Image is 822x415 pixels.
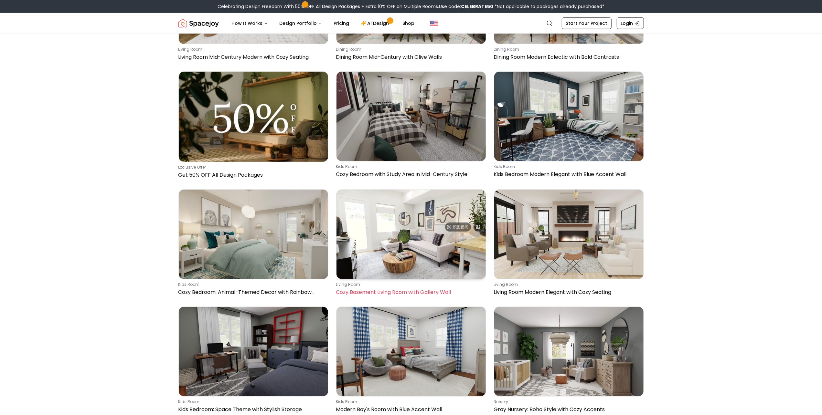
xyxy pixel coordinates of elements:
p: Modern Boy's Room with Blue Accent Wall [336,406,484,413]
p: nursery [494,399,641,404]
span: *Not applicable to packages already purchased* [493,3,604,10]
a: Cozy Bedroom: Animal-Themed Decor with Rainbow Accentskids roomCozy Bedroom: Animal-Themed Decor ... [178,189,328,299]
a: Get 50% OFF All Design PackagesExclusive OfferGet 50% OFF All Design Packages [178,71,328,181]
p: Get 50% OFF All Design Packages [178,171,326,179]
p: kids room [178,399,326,404]
p: kids room [336,164,484,169]
img: Cozy Basement Living Room with Gallery Wall [336,190,486,279]
img: Living Room Modern Elegant with Cozy Seating [494,190,644,279]
p: Cozy Bedroom: Animal-Themed Decor with Rainbow Accents [178,288,326,296]
a: Login [617,17,644,29]
button: How It Works [227,17,273,30]
p: Exclusive Offer [178,165,326,170]
a: Cozy Basement Living Room with Gallery Wallliving roomCozy Basement Living Room with Gallery Wall [336,189,486,299]
p: Living Room Modern Elegant with Cozy Seating [494,288,641,296]
p: Gray Nursery: Boho Style with Cozy Accents [494,406,641,413]
div: Celebrating Design Freedom With 50% OFF All Design Packages + Extra 10% OFF on Multiple Rooms. [218,3,604,10]
img: Cozy Bedroom: Animal-Themed Decor with Rainbow Accents [179,190,328,279]
p: dining room [336,47,484,52]
p: kids room [494,164,641,169]
button: Design Portfolio [274,17,327,30]
p: dining room [494,47,641,52]
p: Cozy Bedroom with Study Area in Mid-Century Style [336,171,484,178]
p: kids room [178,282,326,287]
b: CELEBRATE50 [461,3,493,10]
p: kids room [336,399,484,404]
p: Cozy Basement Living Room with Gallery Wall [336,288,484,296]
a: Living Room Modern Elegant with Cozy Seatingliving roomLiving Room Modern Elegant with Cozy Seating [494,189,644,299]
nav: Global [178,13,644,34]
p: Living Room Mid-Century Modern with Cozy Seating [178,53,326,61]
img: Modern Boy's Room with Blue Accent Wall [336,307,486,396]
p: Kids Bedroom Modern Elegant with Blue Accent Wall [494,171,641,178]
span: Use code: [439,3,493,10]
a: Shop [398,17,420,30]
p: living room [178,47,326,52]
a: Cozy Bedroom with Study Area in Mid-Century Stylekids roomCozy Bedroom with Study Area in Mid-Cen... [336,71,486,181]
p: Dining Room Modern Eclectic with Bold Contrasts [494,53,641,61]
a: Spacejoy [178,17,219,30]
img: Get 50% OFF All Design Packages [179,72,328,161]
p: living room [494,282,641,287]
a: Pricing [329,17,355,30]
img: Kids Bedroom: Space Theme with Stylish Storage [179,307,328,396]
img: Spacejoy Logo [178,17,219,30]
a: AI Design [356,17,396,30]
a: Start Your Project [562,17,612,29]
nav: Main [227,17,420,30]
img: Kids Bedroom Modern Elegant with Blue Accent Wall [494,72,644,161]
img: Gray Nursery: Boho Style with Cozy Accents [494,307,644,396]
p: Dining Room Mid-Century with Olive Walls [336,53,484,61]
p: Kids Bedroom: Space Theme with Stylish Storage [178,406,326,413]
a: Kids Bedroom Modern Elegant with Blue Accent Wallkids roomKids Bedroom Modern Elegant with Blue A... [494,71,644,181]
img: United States [430,19,438,27]
img: Cozy Bedroom with Study Area in Mid-Century Style [336,72,486,161]
p: living room [336,282,484,287]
